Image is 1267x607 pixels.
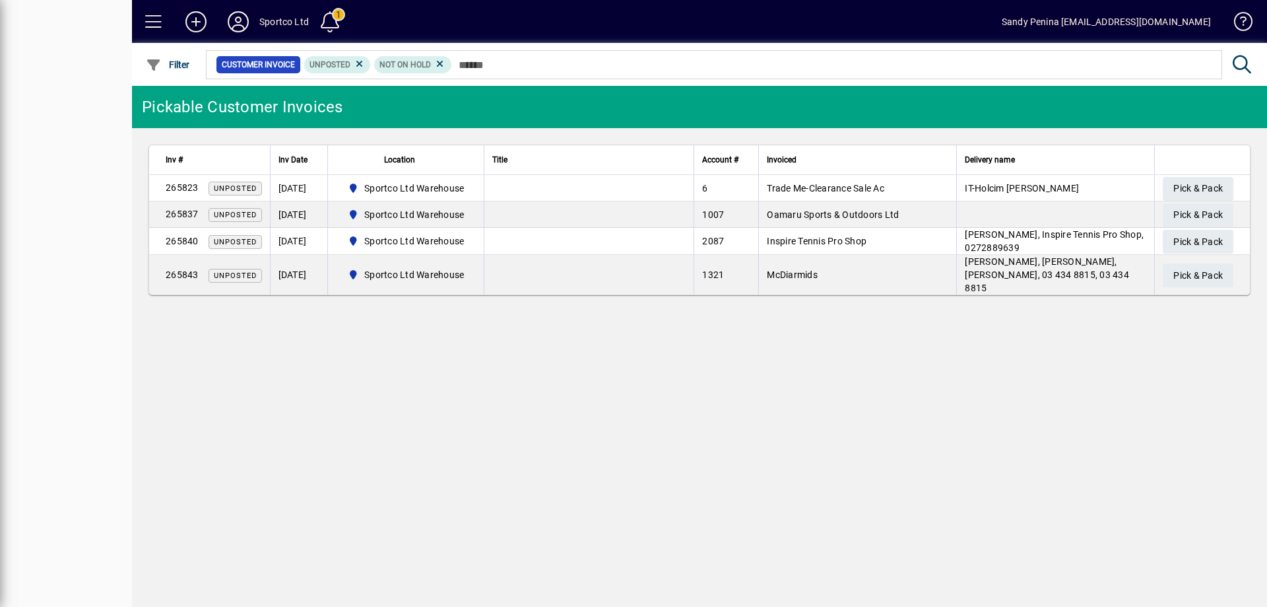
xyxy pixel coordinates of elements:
span: [PERSON_NAME], Inspire Tennis Pro Shop, 0272889639 [965,229,1144,253]
span: Sportco Ltd Warehouse [364,182,464,195]
td: [DATE] [270,228,327,255]
a: Knowledge Base [1224,3,1251,46]
span: Unposted [214,184,257,193]
button: Pick & Pack [1163,177,1233,201]
td: [DATE] [270,201,327,228]
div: Location [336,153,476,167]
span: Pick & Pack [1173,231,1223,253]
span: Oamaru Sports & Outdoors Ltd [767,209,899,220]
span: Location [384,153,415,167]
span: 1007 [702,209,724,220]
div: Account # [702,153,750,167]
span: Unposted [214,238,257,246]
span: Pick & Pack [1173,178,1223,199]
span: Sportco Ltd Warehouse [342,233,470,249]
span: Unposted [309,60,350,69]
div: Inv Date [278,153,319,167]
td: [DATE] [270,175,327,201]
span: Not On Hold [379,60,431,69]
span: 2087 [702,236,724,246]
td: [DATE] [270,255,327,295]
span: Filter [146,59,190,70]
span: Sportco Ltd Warehouse [342,267,470,283]
button: Profile [217,10,259,34]
span: Delivery name [965,153,1015,167]
div: Sandy Penina [EMAIL_ADDRESS][DOMAIN_NAME] [1002,11,1211,32]
button: Pick & Pack [1163,264,1233,287]
div: Invoiced [767,153,948,167]
span: Trade Me-Clearance Sale Ac [767,183,884,194]
span: Title [492,153,507,167]
div: Delivery name [965,153,1146,167]
span: IT-Holcim [PERSON_NAME] [965,183,1079,194]
span: Sportco Ltd Warehouse [364,234,464,248]
span: Pick & Pack [1173,204,1223,226]
button: Pick & Pack [1163,203,1233,227]
span: [PERSON_NAME], [PERSON_NAME], [PERSON_NAME], 03 434 8815, 03 434 8815 [965,256,1129,293]
div: Title [492,153,686,167]
mat-chip: Customer Invoice Status: Unposted [304,56,371,73]
span: Inv # [166,153,183,167]
button: Add [175,10,217,34]
span: Inspire Tennis Pro Shop [767,236,866,246]
span: Sportco Ltd Warehouse [342,180,470,196]
span: Sportco Ltd Warehouse [364,208,464,221]
span: 1321 [702,269,724,280]
span: Unposted [214,271,257,280]
span: 265837 [166,209,199,219]
span: Account # [702,153,738,167]
span: Unposted [214,211,257,219]
button: Filter [143,53,193,77]
span: Inv Date [278,153,308,167]
span: 6 [702,183,707,194]
span: Customer Invoice [222,58,295,71]
span: 265823 [166,182,199,193]
span: Sportco Ltd Warehouse [364,268,464,281]
span: 265840 [166,236,199,246]
span: Invoiced [767,153,796,167]
span: Pick & Pack [1173,265,1223,287]
mat-chip: Hold Status: Not On Hold [374,56,451,73]
div: Inv # [166,153,262,167]
div: Pickable Customer Invoices [142,96,343,118]
button: Pick & Pack [1163,230,1233,254]
span: 265843 [166,269,199,280]
span: McDiarmids [767,269,818,280]
span: Sportco Ltd Warehouse [342,207,470,223]
div: Sportco Ltd [259,11,309,32]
